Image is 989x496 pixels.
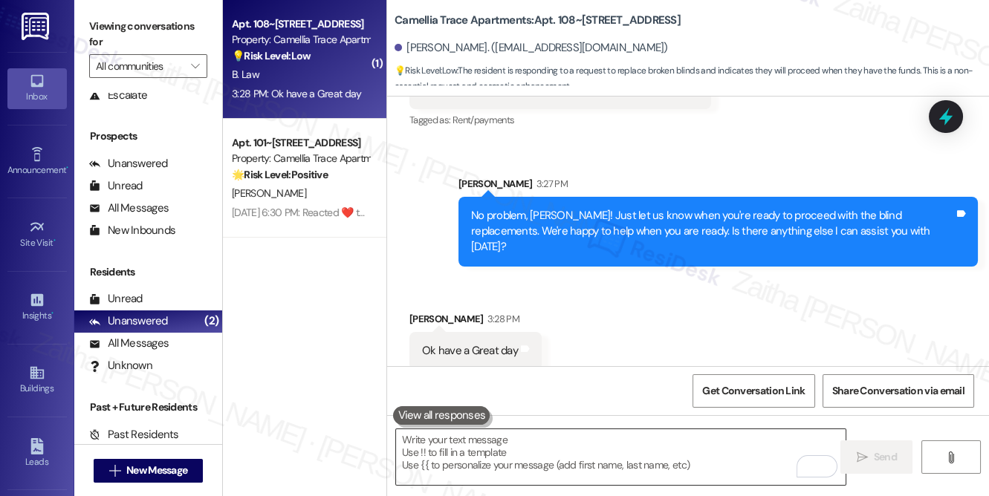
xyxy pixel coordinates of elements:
[840,440,912,474] button: Send
[66,163,68,173] span: •
[51,308,53,319] span: •
[191,60,199,72] i: 
[126,463,187,478] span: New Message
[7,68,67,108] a: Inbox
[232,168,328,181] strong: 🌟 Risk Level: Positive
[422,343,518,359] div: Ok have a Great day
[693,374,814,408] button: Get Conversation Link
[7,434,67,474] a: Leads
[232,87,361,100] div: 3:28 PM: Ok have a Great day
[89,178,143,194] div: Unread
[7,215,67,255] a: Site Visit •
[89,427,179,443] div: Past Residents
[232,32,369,48] div: Property: Camellia Trace Apartments
[89,313,168,329] div: Unanswered
[109,465,120,477] i: 
[395,13,681,28] b: Camellia Trace Apartments: Apt. 108~[STREET_ADDRESS]
[53,235,56,246] span: •
[409,311,542,332] div: [PERSON_NAME]
[232,135,369,151] div: Apt. 101~[STREET_ADDRESS]
[94,459,204,483] button: New Message
[232,68,259,81] span: B. Law
[458,176,978,197] div: [PERSON_NAME]
[533,176,568,192] div: 3:27 PM
[232,49,311,62] strong: 💡 Risk Level: Low
[409,109,711,131] div: Tagged as:
[89,15,207,54] label: Viewing conversations for
[89,156,168,172] div: Unanswered
[74,399,222,415] div: Past + Future Residents
[201,310,222,333] div: (2)
[945,451,956,463] i: 
[96,54,184,78] input: All communities
[856,451,867,463] i: 
[89,223,175,238] div: New Inbounds
[7,360,67,400] a: Buildings
[89,200,169,216] div: All Messages
[22,13,52,40] img: ResiDesk Logo
[232,186,306,200] span: [PERSON_NAME]
[471,208,954,255] div: No problem, [PERSON_NAME]! Just let us know when you're ready to proceed with the blind replaceme...
[395,63,989,95] span: : The resident is responding to a request to replace broken blinds and indicates they will procee...
[7,287,67,327] a: Insights •
[89,358,152,373] div: Unknown
[89,88,147,103] div: Escalate
[74,128,222,144] div: Prospects
[874,449,897,465] span: Send
[832,383,964,399] span: Share Conversation via email
[89,291,143,307] div: Unread
[396,429,846,485] textarea: To enrich screen reader interactions, please activate Accessibility in Grammarly extension settings
[453,114,515,126] span: Rent/payments
[89,336,169,351] div: All Messages
[484,311,519,327] div: 3:28 PM
[395,65,457,76] strong: 💡 Risk Level: Low
[823,374,974,408] button: Share Conversation via email
[232,151,369,166] div: Property: Camellia Trace Apartments
[395,40,668,56] div: [PERSON_NAME]. ([EMAIL_ADDRESS][DOMAIN_NAME])
[702,383,805,399] span: Get Conversation Link
[232,206,589,219] div: [DATE] 6:30 PM: Reacted ❤️ to “[PERSON_NAME] (Camellia Trace Apartments): 😊”
[74,264,222,280] div: Residents
[232,16,369,32] div: Apt. 108~[STREET_ADDRESS]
